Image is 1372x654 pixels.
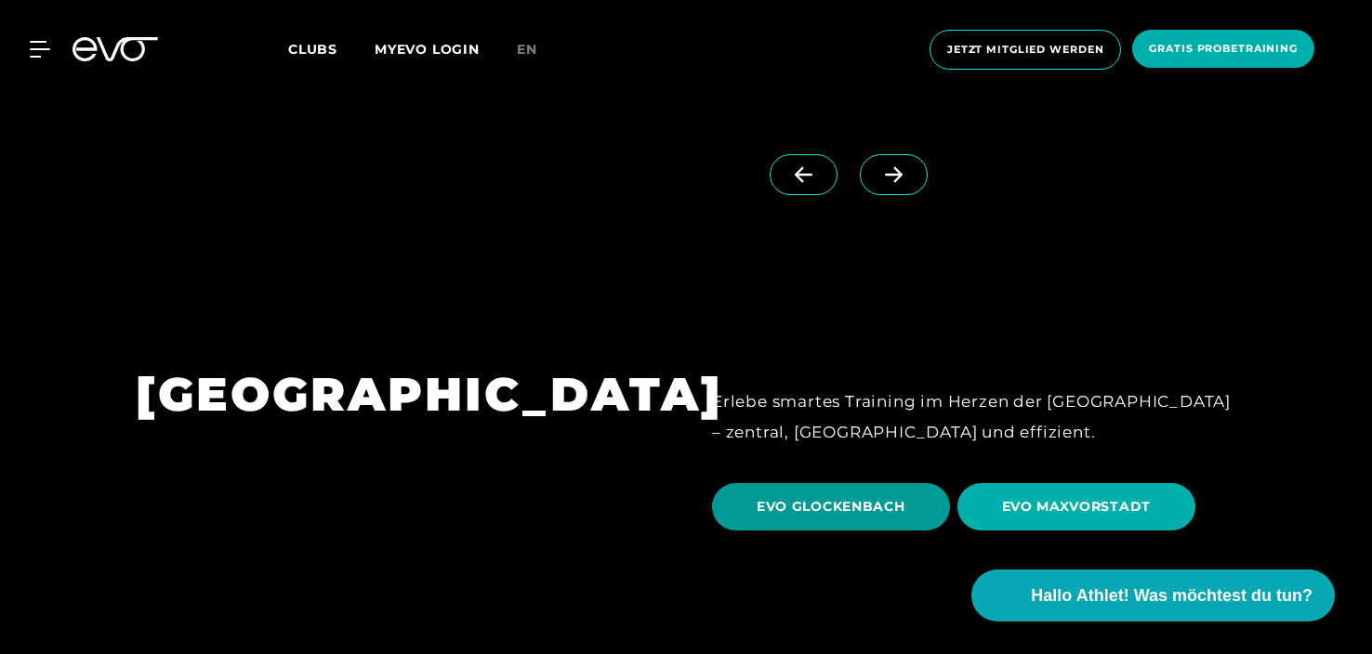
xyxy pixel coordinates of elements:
h1: [GEOGRAPHIC_DATA] [136,364,660,425]
a: MYEVO LOGIN [375,41,480,58]
span: EVO MAXVORSTADT [1002,497,1152,517]
span: en [517,41,537,58]
div: Erlebe smartes Training im Herzen der [GEOGRAPHIC_DATA] – zentral, [GEOGRAPHIC_DATA] und effizient. [712,386,1236,447]
span: EVO GLOCKENBACH [757,497,905,517]
span: Hallo Athlet! Was möchtest du tun? [1031,583,1313,608]
a: EVO GLOCKENBACH [712,469,957,544]
a: en [517,39,560,60]
span: Clubs [288,41,337,58]
a: EVO MAXVORSTADT [957,469,1204,544]
button: Hallo Athlet! Was möchtest du tun? [971,569,1335,621]
span: Jetzt Mitglied werden [947,42,1103,58]
a: Jetzt Mitglied werden [924,30,1127,70]
a: Gratis Probetraining [1127,30,1320,70]
a: Clubs [288,40,375,58]
span: Gratis Probetraining [1149,41,1298,57]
